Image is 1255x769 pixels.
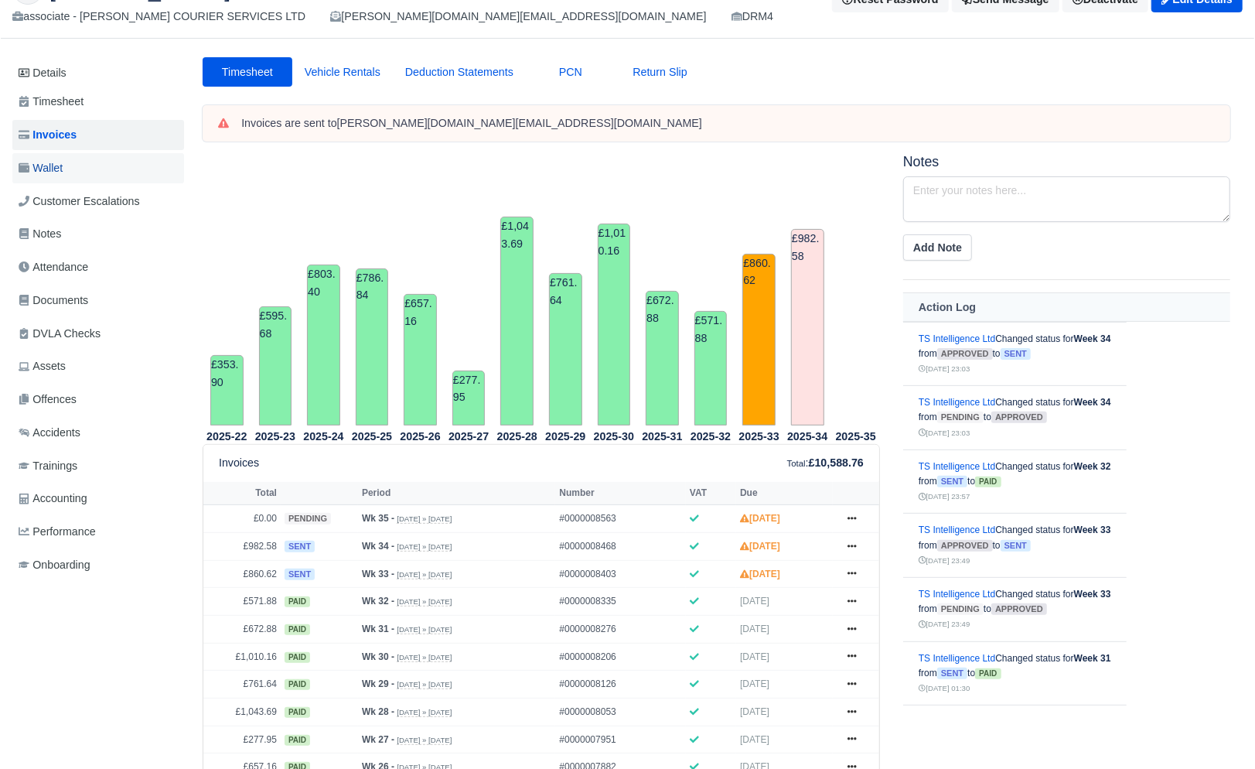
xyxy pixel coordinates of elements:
[1074,653,1111,664] strong: Week 31
[12,550,184,580] a: Onboarding
[975,477,1001,487] span: paid
[787,454,864,472] div: :
[203,588,281,616] td: £571.88
[12,285,184,316] a: Documents
[493,426,541,445] th: 2025-28
[19,457,77,475] span: Trainings
[452,371,486,426] td: £277.95
[1074,397,1111,408] strong: Week 34
[362,706,394,717] strong: Wk 28 -
[12,384,184,415] a: Offences
[919,397,995,408] a: TS Intelligence Ltd
[362,541,394,552] strong: Wk 34 -
[203,482,281,505] th: Total
[638,426,687,445] th: 2025-31
[549,273,582,426] td: £761.64
[555,482,686,505] th: Number
[12,418,184,448] a: Accidents
[285,569,315,580] span: sent
[397,680,452,689] small: [DATE] » [DATE]
[740,569,780,579] strong: [DATE]
[975,668,1001,679] span: paid
[397,736,452,745] small: [DATE] » [DATE]
[397,570,452,579] small: [DATE] » [DATE]
[1074,333,1111,344] strong: Week 34
[362,513,394,524] strong: Wk 35 -
[259,306,292,426] td: £595.68
[356,268,389,426] td: £786.84
[362,734,394,745] strong: Wk 27 -
[203,643,281,671] td: £1,010.16
[285,735,310,746] span: paid
[362,596,394,607] strong: Wk 32 -
[299,426,348,445] th: 2025-24
[732,8,774,26] div: DRM4
[19,292,88,309] span: Documents
[19,490,87,508] span: Accounting
[555,671,686,699] td: #0000008126
[397,542,452,552] small: [DATE] » [DATE]
[362,651,394,662] strong: Wk 30 -
[348,426,397,445] th: 2025-25
[903,386,1127,450] td: Changed status for from to
[285,707,310,718] span: paid
[203,616,281,644] td: £672.88
[555,726,686,754] td: #0000007951
[12,319,184,349] a: DVLA Checks
[919,556,970,565] small: [DATE] 23:49
[285,624,310,635] span: paid
[337,117,702,129] strong: [PERSON_NAME][DOMAIN_NAME][EMAIL_ADDRESS][DOMAIN_NAME]
[740,624,769,634] span: [DATE]
[19,523,96,541] span: Performance
[19,159,63,177] span: Wallet
[555,699,686,726] td: #0000008053
[555,505,686,533] td: #0000008563
[555,588,686,616] td: #0000008335
[740,706,769,717] span: [DATE]
[362,678,394,689] strong: Wk 29 -
[903,449,1127,514] td: Changed status for from to
[735,426,783,445] th: 2025-33
[397,653,452,662] small: [DATE] » [DATE]
[1074,461,1111,472] strong: Week 32
[12,484,184,514] a: Accounting
[12,87,184,117] a: Timesheet
[12,59,184,87] a: Details
[541,426,590,445] th: 2025-29
[19,193,140,210] span: Customer Escalations
[404,294,437,426] td: £657.16
[1074,589,1111,600] strong: Week 33
[555,643,686,671] td: #0000008206
[919,653,995,664] a: TS Intelligence Ltd
[397,625,452,634] small: [DATE] » [DATE]
[12,186,184,217] a: Customer Escalations
[903,234,972,261] button: Add Note
[1074,525,1111,535] strong: Week 33
[292,57,393,87] a: Vehicle Rentals
[307,265,340,426] td: £803.40
[903,154,1230,170] h5: Notes
[203,560,281,588] td: £860.62
[12,219,184,249] a: Notes
[12,252,184,282] a: Attendance
[937,412,984,423] span: pending
[555,560,686,588] td: #0000008403
[694,311,728,426] td: £571.88
[526,57,616,87] a: PCN
[919,492,970,501] small: [DATE] 23:57
[903,293,1230,322] th: Action Log
[919,620,970,628] small: [DATE] 23:49
[937,476,967,487] span: sent
[19,258,88,276] span: Attendance
[937,603,984,615] span: pending
[241,116,1215,132] div: Invoices are sent to
[19,126,77,144] span: Invoices
[12,517,184,547] a: Performance
[783,426,832,445] th: 2025-34
[203,726,281,754] td: £277.95
[500,217,534,426] td: £1,043.69
[919,333,995,344] a: TS Intelligence Ltd
[919,684,970,692] small: [DATE] 01:30
[937,348,993,360] span: approved
[362,569,394,579] strong: Wk 33 -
